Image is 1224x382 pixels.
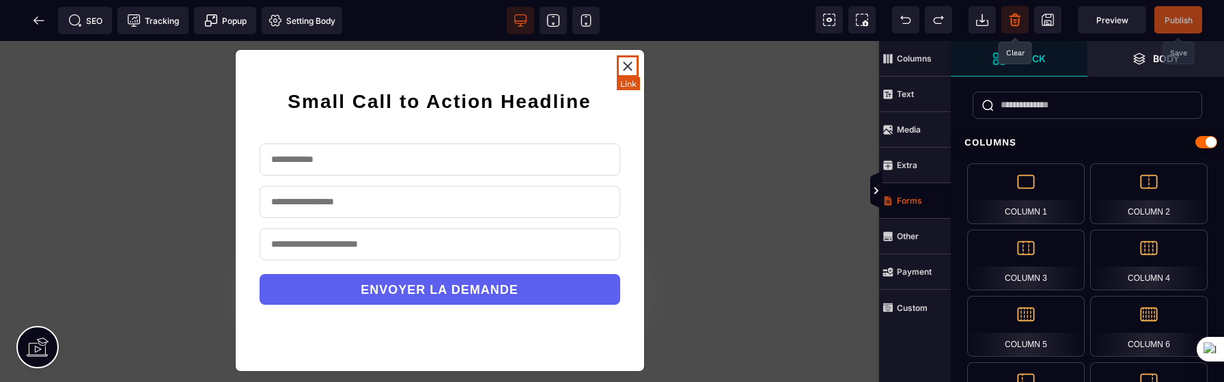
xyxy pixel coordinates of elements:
span: Tracking [127,14,179,27]
span: Seo meta data [58,7,112,34]
span: Back [25,7,53,34]
span: Preview [1078,6,1146,33]
span: Tracking code [117,7,189,34]
span: View components [816,6,843,33]
strong: Text [897,89,914,99]
span: Save [1154,6,1202,33]
span: Custom Block [879,290,951,325]
span: Columns [879,41,951,77]
strong: Payment [897,267,932,277]
span: Publish [1165,15,1193,25]
span: Redo [925,6,952,33]
div: Column 2 [1090,163,1208,224]
strong: Body [1153,53,1180,64]
span: Payment [879,254,951,290]
span: SEO [68,14,102,27]
button: ENVOYER LA DEMANDE [260,233,620,264]
div: Column 3 [967,230,1085,290]
strong: Extra [897,160,917,170]
span: Preview [1096,15,1128,25]
span: Save [1034,6,1061,33]
strong: Custom [897,303,928,313]
span: Media [879,112,951,148]
span: Extra [879,148,951,183]
span: Screenshot [848,6,876,33]
span: Text [879,77,951,112]
span: Create Alert Modal [194,7,256,34]
span: Open Blocks [951,41,1087,77]
span: Other [879,219,951,254]
span: Clear [1001,6,1029,33]
div: Column 4 [1090,230,1208,290]
div: Column 5 [967,296,1085,357]
span: Popup [204,14,247,27]
span: Setting Body [268,14,335,27]
div: Column 1 [967,163,1085,224]
span: Undo [892,6,919,33]
span: Open Layers [1087,41,1224,77]
h2: Small Call to Action Headline [249,43,630,79]
span: Open Import Webpage [969,6,996,33]
strong: Columns [897,53,932,64]
span: Forms [879,183,951,219]
strong: Media [897,124,921,135]
strong: Other [897,231,919,241]
div: Column 6 [1090,296,1208,357]
div: Columns [951,130,1224,155]
span: View mobile [572,7,600,34]
span: View tablet [540,7,567,34]
span: Toggle Views [951,171,964,212]
span: Favicon [262,7,342,34]
a: Close [617,14,639,36]
span: View desktop [507,7,534,34]
strong: Forms [897,195,922,206]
